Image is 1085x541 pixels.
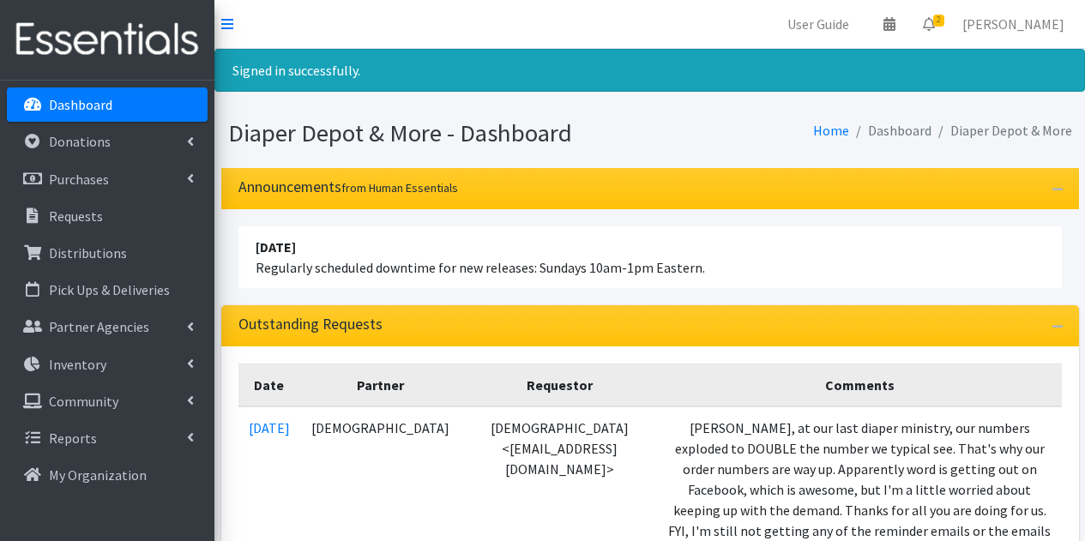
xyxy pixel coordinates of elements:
[300,364,461,406] th: Partner
[931,118,1072,143] li: Diaper Depot & More
[49,281,170,298] p: Pick Ups & Deliveries
[341,180,458,195] small: from Human Essentials
[256,238,296,255] strong: [DATE]
[49,171,109,188] p: Purchases
[7,236,208,270] a: Distributions
[7,87,208,122] a: Dashboard
[7,199,208,233] a: Requests
[849,118,931,143] li: Dashboard
[238,316,383,334] h3: Outstanding Requests
[228,118,644,148] h1: Diaper Depot & More - Dashboard
[949,7,1078,41] a: [PERSON_NAME]
[7,162,208,196] a: Purchases
[774,7,863,41] a: User Guide
[214,49,1085,92] div: Signed in successfully.
[49,356,106,373] p: Inventory
[7,124,208,159] a: Donations
[7,310,208,344] a: Partner Agencies
[7,273,208,307] a: Pick Ups & Deliveries
[909,7,949,41] a: 2
[7,347,208,382] a: Inventory
[7,11,208,69] img: HumanEssentials
[7,384,208,418] a: Community
[49,207,103,225] p: Requests
[49,244,127,261] p: Distributions
[813,122,849,139] a: Home
[7,421,208,455] a: Reports
[49,133,111,150] p: Donations
[249,419,290,436] a: [DATE]
[49,393,118,410] p: Community
[49,466,147,484] p: My Organization
[7,458,208,492] a: My Organization
[49,318,149,335] p: Partner Agencies
[658,364,1062,406] th: Comments
[49,430,97,447] p: Reports
[238,364,300,406] th: Date
[933,15,944,27] span: 2
[461,364,658,406] th: Requestor
[49,96,112,113] p: Dashboard
[238,226,1062,288] li: Regularly scheduled downtime for new releases: Sundays 10am-1pm Eastern.
[238,178,458,196] h3: Announcements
